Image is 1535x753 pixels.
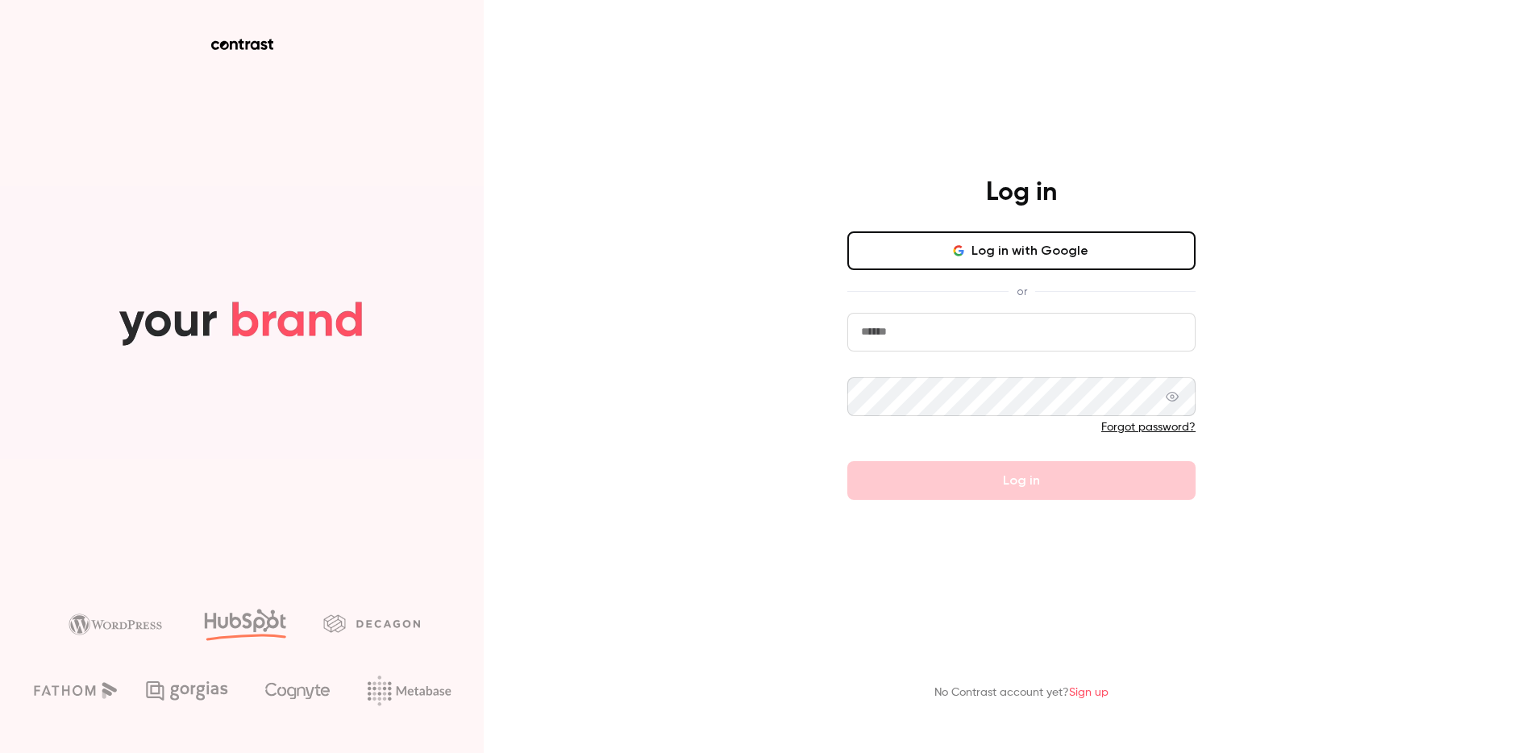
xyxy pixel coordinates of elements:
span: or [1009,283,1035,300]
button: Log in with Google [847,231,1196,270]
a: Sign up [1069,687,1109,698]
p: No Contrast account yet? [934,684,1109,701]
a: Forgot password? [1101,422,1196,433]
img: decagon [323,614,420,632]
h4: Log in [986,177,1057,209]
